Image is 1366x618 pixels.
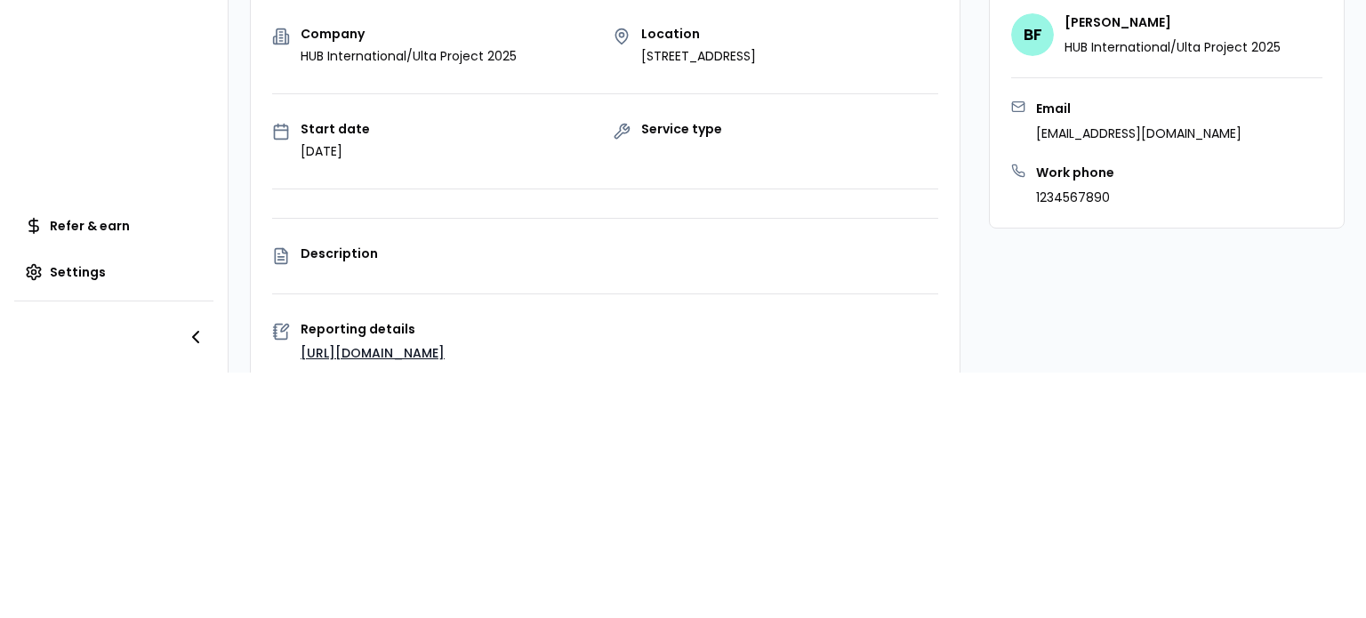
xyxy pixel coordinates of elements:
p: Reporting details [301,323,938,335]
p: HUB International/Ulta Project 2025 [1065,38,1281,56]
span: Settings [50,263,106,281]
a: Settings [14,254,213,290]
p: HUB International/Ulta Project 2025 [301,47,517,65]
a: Refer & earn [14,208,213,244]
p: Service type [641,123,722,135]
a: [URL][DOMAIN_NAME] [301,344,445,362]
h3: Work phone [1036,164,1114,181]
p: Start date [301,123,370,135]
span: Refer & earn [50,217,130,235]
p: 1234567890 [1036,189,1114,206]
h4: [PERSON_NAME] [1065,13,1281,31]
p: [EMAIL_ADDRESS][DOMAIN_NAME] [1036,124,1241,142]
p: [STREET_ADDRESS] [641,47,756,65]
h3: Email [1036,100,1241,117]
p: [DATE] [301,142,370,160]
span: BF [1011,13,1054,56]
p: Company [301,28,517,40]
p: Description [301,247,938,260]
p: Location [641,28,756,40]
